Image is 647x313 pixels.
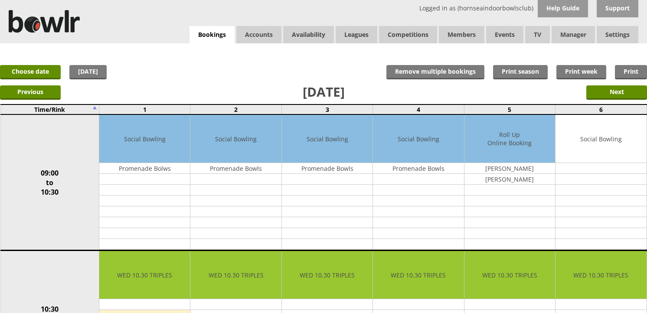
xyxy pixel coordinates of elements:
[336,26,377,43] a: Leagues
[552,26,595,43] span: Manager
[281,104,373,114] td: 3
[99,115,190,163] td: Social Bowling
[190,251,281,299] td: WED 10.30 TRIPLES
[439,26,484,43] span: Members
[597,26,638,43] span: Settings
[464,104,555,114] td: 5
[486,26,523,43] a: Events
[236,26,281,43] span: Accounts
[464,174,555,185] td: [PERSON_NAME]
[556,104,647,114] td: 6
[373,251,464,299] td: WED 10.30 TRIPLES
[99,251,190,299] td: WED 10.30 TRIPLES
[0,114,99,251] td: 09:00 to 10:30
[282,115,373,163] td: Social Bowling
[556,251,646,299] td: WED 10.30 TRIPLES
[190,104,281,114] td: 2
[99,104,190,114] td: 1
[190,163,281,174] td: Promenade Bowls
[556,115,646,163] td: Social Bowling
[586,85,647,100] input: Next
[99,163,190,174] td: Promenade Bolws
[282,163,373,174] td: Promenade Bowls
[373,163,464,174] td: Promenade Bowls
[373,104,464,114] td: 4
[556,65,606,79] a: Print week
[283,26,334,43] a: Availability
[386,65,484,79] input: Remove multiple bookings
[464,115,555,163] td: Roll Up Online Booking
[525,26,550,43] span: TV
[373,115,464,163] td: Social Bowling
[464,251,555,299] td: WED 10.30 TRIPLES
[615,65,647,79] a: Print
[190,26,235,44] a: Bookings
[493,65,548,79] a: Print season
[190,115,281,163] td: Social Bowling
[69,65,107,79] a: [DATE]
[282,251,373,299] td: WED 10.30 TRIPLES
[464,163,555,174] td: [PERSON_NAME]
[0,104,99,114] td: Time/Rink
[379,26,437,43] a: Competitions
